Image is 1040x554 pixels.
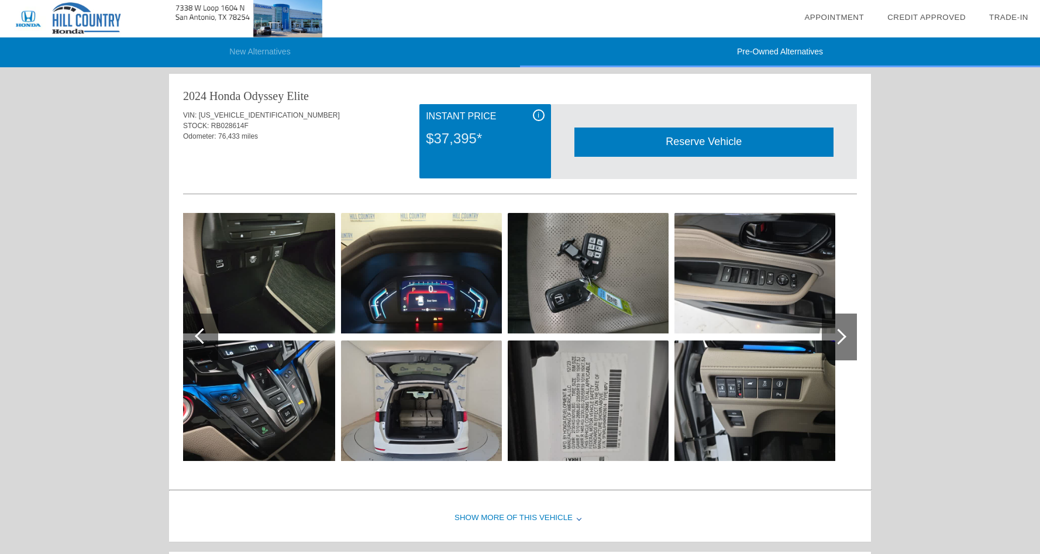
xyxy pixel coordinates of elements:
div: Quoted on [DATE] 10:11:02 AM [183,159,857,178]
a: Appointment [804,13,864,22]
img: d46859884056bc73a1be548818ebd0a0x.jpg [174,340,335,461]
img: 7929110682225e6a7de208463088b9afx.jpg [508,340,669,461]
img: b5cd018e8990cea384221939e3f29606x.jpg [674,340,835,461]
div: 2024 Honda Odyssey [183,88,284,104]
div: Show More of this Vehicle [169,495,871,542]
img: acdcf5ee6a03e25458c97f9835cd6b7cx.jpg [508,213,669,333]
div: Reserve Vehicle [574,128,834,156]
img: fbc4497c5f9d1d27c898fff0cf4ca87dx.jpg [674,213,835,333]
span: Odometer: [183,132,216,140]
img: 457ae80dbc90602e1af4975cfce5bd42x.jpg [341,340,502,461]
span: STOCK: [183,122,209,130]
span: [US_VEHICLE_IDENTIFICATION_NUMBER] [199,111,340,119]
div: i [533,109,545,121]
div: Elite [287,88,309,104]
li: Pre-Owned Alternatives [520,37,1040,67]
a: Credit Approved [887,13,966,22]
img: 88214a2722151c1968771dfe32b8b21bx.jpg [341,213,502,333]
div: $37,395* [426,123,544,154]
img: 7daf887ed6333bbdd96d68545f61437ex.jpg [174,213,335,333]
span: RB028614F [211,122,249,130]
span: VIN: [183,111,197,119]
div: Instant Price [426,109,544,123]
a: Trade-In [989,13,1028,22]
span: 76,433 miles [218,132,258,140]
